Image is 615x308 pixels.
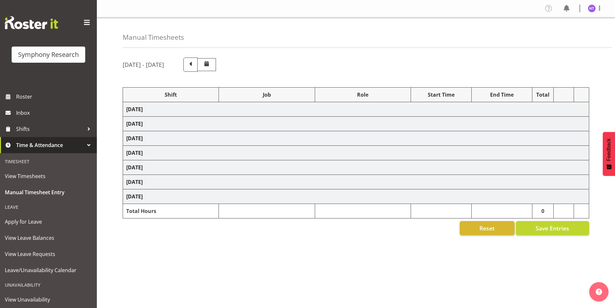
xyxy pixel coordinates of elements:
span: View Leave Requests [5,249,92,259]
img: help-xxl-2.png [596,289,602,295]
div: End Time [475,91,529,99]
span: View Leave Balances [5,233,92,243]
td: [DATE] [123,146,589,160]
div: Shift [126,91,215,99]
div: Total [536,91,550,99]
td: [DATE] [123,160,589,175]
td: [DATE] [123,117,589,131]
h4: Manual Timesheets [123,34,184,41]
h5: [DATE] - [DATE] [123,61,164,68]
a: Leave/Unavailability Calendar [2,262,95,278]
div: Job [222,91,311,99]
span: Time & Attendance [16,140,84,150]
div: Start Time [414,91,468,99]
div: Leave [2,200,95,214]
span: Roster [16,92,94,101]
td: [DATE] [123,131,589,146]
button: Save Entries [516,221,589,235]
img: Rosterit website logo [5,16,58,29]
td: [DATE] [123,175,589,189]
a: View Leave Requests [2,246,95,262]
td: 0 [532,204,554,218]
div: Role [318,91,407,99]
a: View Timesheets [2,168,95,184]
span: Feedback [606,138,612,161]
div: Unavailability [2,278,95,292]
button: Feedback - Show survey [603,132,615,176]
span: View Timesheets [5,171,92,181]
button: Reset [460,221,515,235]
td: [DATE] [123,189,589,204]
span: Reset [479,224,495,232]
img: hal-thomas1264.jpg [588,5,596,12]
span: View Unavailability [5,295,92,304]
div: Symphony Research [18,50,79,59]
a: View Unavailability [2,292,95,308]
div: Timesheet [2,155,95,168]
span: Inbox [16,108,94,118]
a: View Leave Balances [2,230,95,246]
td: [DATE] [123,102,589,117]
span: Save Entries [536,224,569,232]
span: Apply for Leave [5,217,92,227]
span: Shifts [16,124,84,134]
td: Total Hours [123,204,219,218]
a: Manual Timesheet Entry [2,184,95,200]
span: Leave/Unavailability Calendar [5,265,92,275]
a: Apply for Leave [2,214,95,230]
span: Manual Timesheet Entry [5,187,92,197]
